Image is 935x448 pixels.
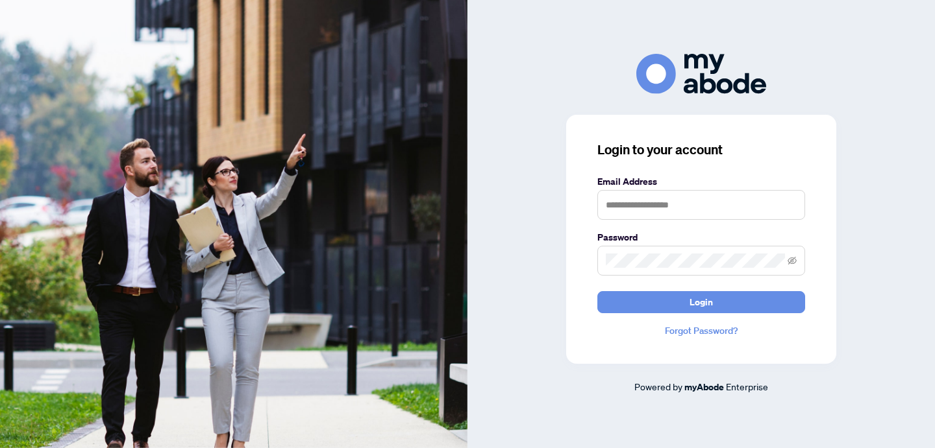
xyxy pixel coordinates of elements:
img: ma-logo [636,54,766,93]
a: myAbode [684,380,724,394]
a: Forgot Password? [597,324,805,338]
button: Login [597,291,805,313]
span: Powered by [634,381,682,392]
label: Password [597,230,805,244]
span: eye-invisible [788,256,797,265]
span: Login [690,292,713,312]
label: Email Address [597,174,805,189]
span: Enterprise [726,381,768,392]
h3: Login to your account [597,141,805,159]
